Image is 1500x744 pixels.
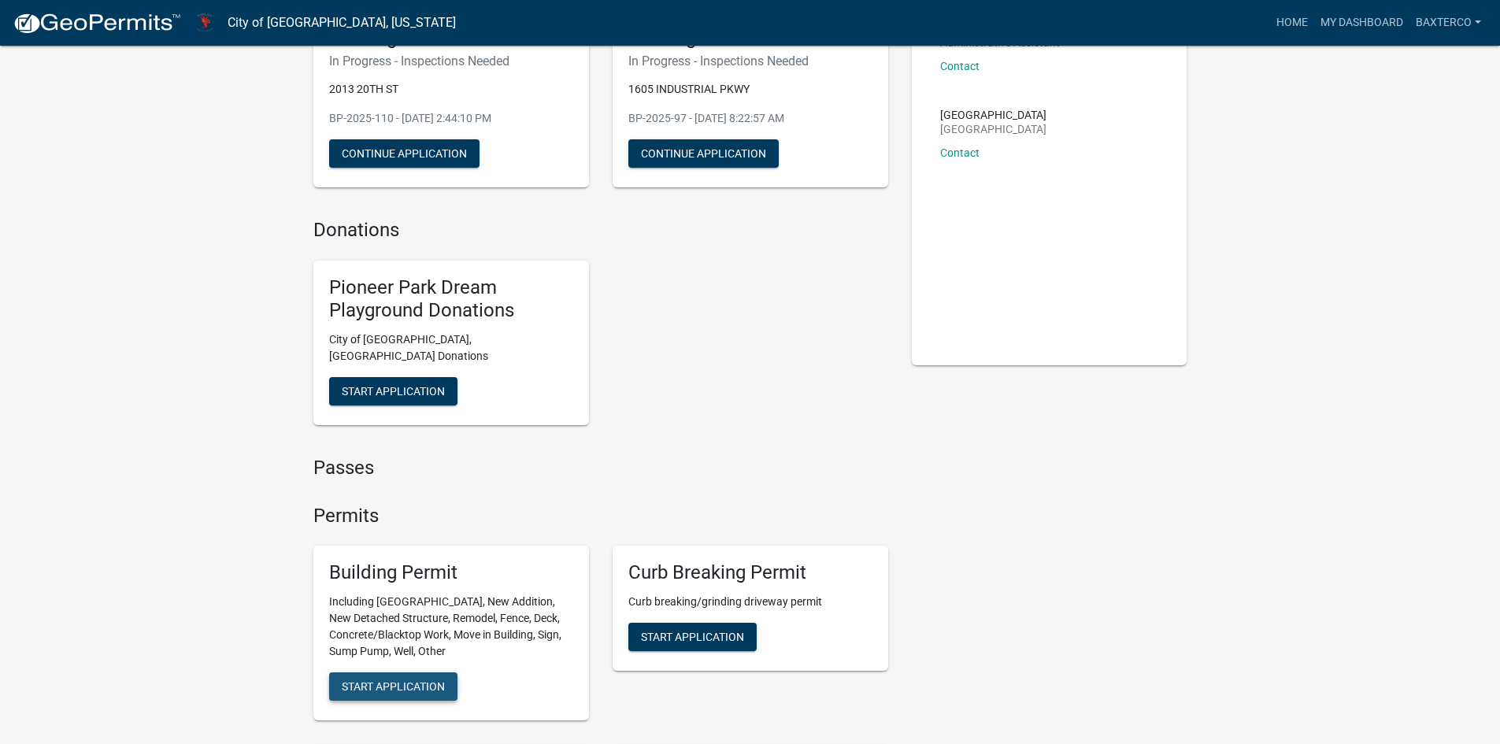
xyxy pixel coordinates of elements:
[329,377,457,405] button: Start Application
[1270,8,1314,38] a: Home
[313,457,888,479] h4: Passes
[628,54,872,68] h6: In Progress - Inspections Needed
[313,219,888,242] h4: Donations
[940,109,1046,120] p: [GEOGRAPHIC_DATA]
[1314,8,1409,38] a: My Dashboard
[940,124,1046,135] p: [GEOGRAPHIC_DATA]
[329,331,573,365] p: City of [GEOGRAPHIC_DATA], [GEOGRAPHIC_DATA] Donations
[628,139,779,168] button: Continue Application
[228,9,456,36] a: City of [GEOGRAPHIC_DATA], [US_STATE]
[342,680,445,693] span: Start Application
[628,594,872,610] p: Curb breaking/grinding driveway permit
[313,505,888,527] h4: Permits
[940,60,980,72] a: Contact
[1409,8,1487,38] a: BaxterCo
[194,12,215,33] img: City of Harlan, Iowa
[329,139,480,168] button: Continue Application
[329,81,573,98] p: 2013 20TH ST
[329,54,573,68] h6: In Progress - Inspections Needed
[329,110,573,127] p: BP-2025-110 - [DATE] 2:44:10 PM
[329,276,573,322] h5: Pioneer Park Dream Playground Donations
[641,631,744,643] span: Start Application
[628,110,872,127] p: BP-2025-97 - [DATE] 8:22:57 AM
[628,561,872,584] h5: Curb Breaking Permit
[329,672,457,701] button: Start Application
[329,594,573,660] p: Including [GEOGRAPHIC_DATA], New Addition, New Detached Structure, Remodel, Fence, Deck, Concrete...
[329,561,573,584] h5: Building Permit
[628,623,757,651] button: Start Application
[628,81,872,98] p: 1605 INDUSTRIAL PKWY
[342,384,445,397] span: Start Application
[940,146,980,159] a: Contact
